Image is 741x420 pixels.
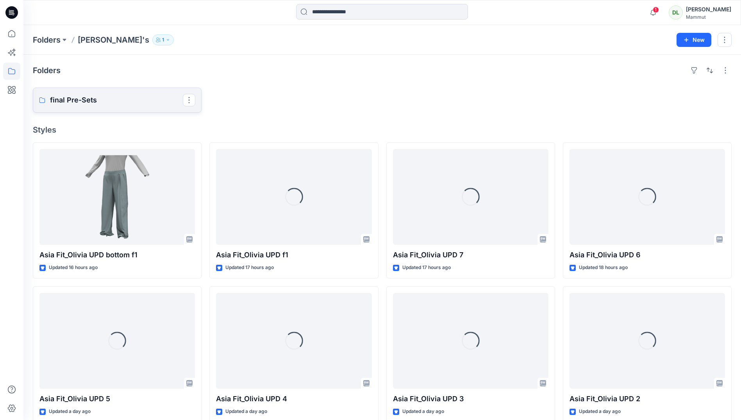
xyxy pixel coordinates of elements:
[39,149,195,245] a: Asia Fit_Olivia UPD bottom f1
[78,34,149,45] p: [PERSON_NAME]'s
[686,5,731,14] div: [PERSON_NAME]
[225,264,274,272] p: Updated 17 hours ago
[152,34,174,45] button: 1
[216,249,371,260] p: Asia Fit_Olivia UPD f1
[402,407,444,416] p: Updated a day ago
[686,14,731,20] div: Mammut
[669,5,683,20] div: DL
[216,393,371,404] p: Asia Fit_Olivia UPD 4
[225,407,267,416] p: Updated a day ago
[402,264,451,272] p: Updated 17 hours ago
[39,393,195,404] p: Asia Fit_Olivia UPD 5
[33,125,732,135] h4: Styles
[162,36,164,44] p: 1
[50,95,183,106] p: final Pre-Sets
[49,264,98,272] p: Updated 16 hours ago
[49,407,91,416] p: Updated a day ago
[33,66,61,75] h4: Folders
[39,249,195,260] p: Asia Fit_Olivia UPD bottom f1
[393,249,548,260] p: Asia Fit_Olivia UPD 7
[33,88,202,113] a: final Pre-Sets
[579,264,628,272] p: Updated 18 hours ago
[570,249,725,260] p: Asia Fit_Olivia UPD 6
[570,393,725,404] p: Asia Fit_Olivia UPD 2
[33,34,61,45] a: Folders
[579,407,621,416] p: Updated a day ago
[653,7,659,13] span: 1
[393,393,548,404] p: Asia Fit_Olivia UPD 3
[677,33,711,47] button: New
